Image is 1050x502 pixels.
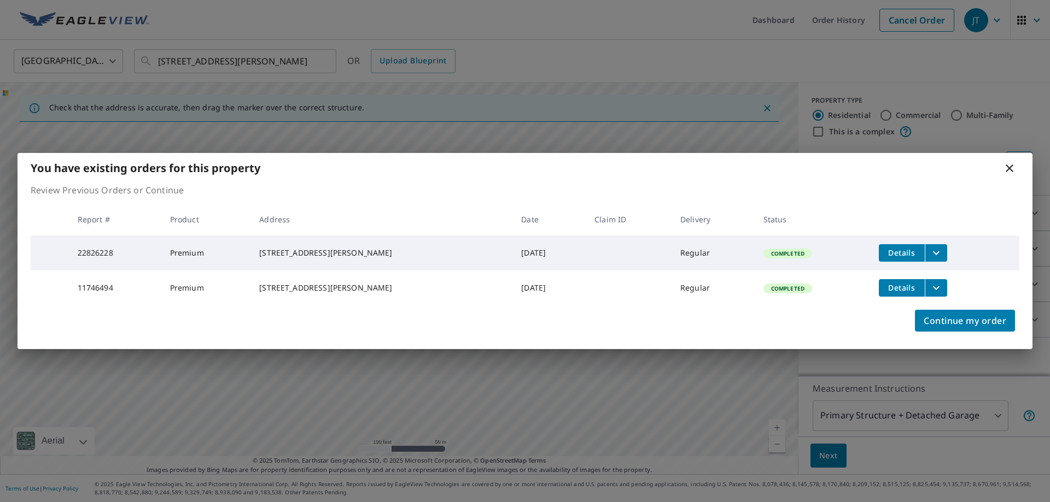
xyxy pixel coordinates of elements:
button: detailsBtn-11746494 [879,279,925,297]
td: Regular [672,270,755,305]
p: Review Previous Orders or Continue [31,184,1019,197]
td: [DATE] [512,270,586,305]
th: Claim ID [586,203,672,235]
td: 22826228 [69,235,161,270]
button: filesDropdownBtn-22826228 [925,244,947,262]
b: You have existing orders for this property [31,161,260,175]
td: Regular [672,235,755,270]
div: [STREET_ADDRESS][PERSON_NAME] [259,282,504,293]
button: filesDropdownBtn-11746494 [925,279,947,297]
button: Continue my order [915,310,1015,332]
span: Completed [765,285,811,292]
th: Address [250,203,512,235]
th: Date [512,203,586,235]
td: Premium [161,235,251,270]
td: [DATE] [512,235,586,270]
span: Details [885,282,918,293]
span: Continue my order [924,313,1006,328]
button: detailsBtn-22826228 [879,244,925,262]
span: Details [885,247,918,258]
td: Premium [161,270,251,305]
th: Delivery [672,203,755,235]
span: Completed [765,250,811,257]
th: Report # [69,203,161,235]
div: [STREET_ADDRESS][PERSON_NAME] [259,247,504,258]
td: 11746494 [69,270,161,305]
th: Product [161,203,251,235]
th: Status [755,203,870,235]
